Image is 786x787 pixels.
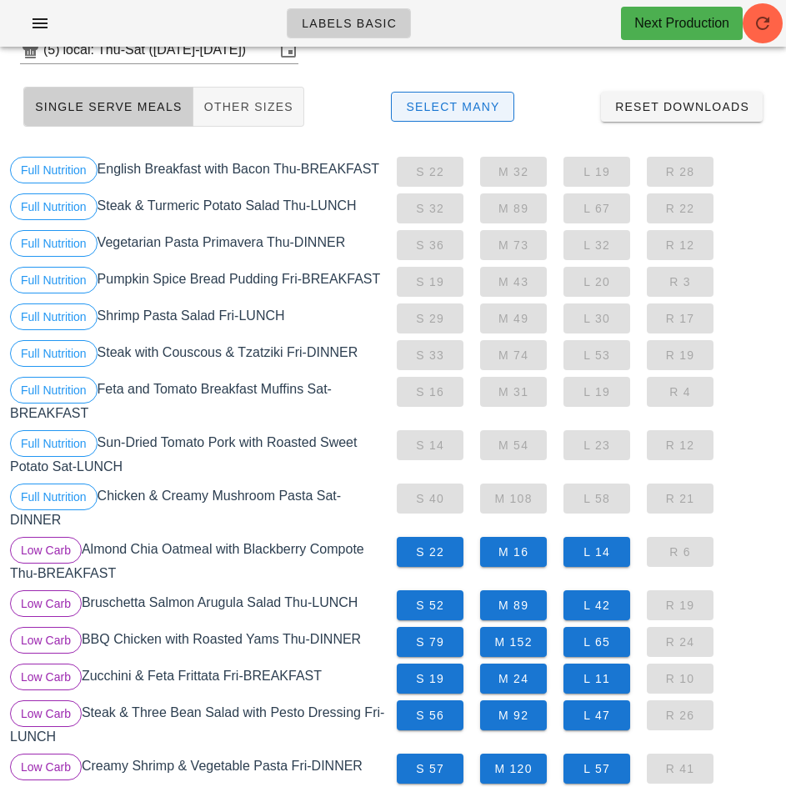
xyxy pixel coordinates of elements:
span: L 57 [577,762,617,775]
span: M 92 [493,709,533,722]
button: L 42 [563,590,630,620]
div: Chicken & Creamy Mushroom Pasta Sat-DINNER [7,480,393,534]
div: BBQ Chicken with Roasted Yams Thu-DINNER [7,624,393,660]
button: S 52 [397,590,463,620]
div: Sun-Dried Tomato Pork with Roasted Sweet Potato Sat-LUNCH [7,427,393,480]
span: M 89 [493,599,533,612]
button: L 65 [563,627,630,657]
div: Steak & Turmeric Potato Salad Thu-LUNCH [7,190,393,227]
div: Feta and Tomato Breakfast Muffins Sat-BREAKFAST [7,373,393,427]
button: L 11 [563,664,630,694]
div: Bruschetta Salmon Arugula Salad Thu-LUNCH [7,587,393,624]
span: M 24 [493,672,533,685]
div: Vegetarian Pasta Primavera Thu-DINNER [7,227,393,263]
span: Other Sizes [203,100,293,113]
div: Next Production [634,13,729,33]
div: Creamy Shrimp & Vegetable Pasta Fri-DINNER [7,750,393,787]
div: (5) [43,42,63,58]
span: Full Nutrition [21,431,87,456]
span: Reset Downloads [614,100,749,113]
span: S 22 [410,545,450,559]
button: Other Sizes [193,87,304,127]
button: S 57 [397,754,463,784]
button: M 24 [480,664,547,694]
span: Single Serve Meals [34,100,183,113]
div: Shrimp Pasta Salad Fri-LUNCH [7,300,393,337]
span: S 19 [410,672,450,685]
span: Low Carb [21,591,71,616]
span: Full Nutrition [21,158,87,183]
span: Low Carb [21,538,71,563]
span: S 57 [410,762,450,775]
button: S 19 [397,664,463,694]
span: S 56 [410,709,450,722]
div: Pumpkin Spice Bread Pudding Fri-BREAKFAST [7,263,393,300]
span: Low Carb [21,664,71,689]
span: Full Nutrition [21,194,87,219]
span: L 14 [577,545,617,559]
button: M 16 [480,537,547,567]
div: English Breakfast with Bacon Thu-BREAKFAST [7,153,393,190]
button: Single Serve Meals [23,87,193,127]
button: Select Many [391,92,514,122]
button: S 22 [397,537,463,567]
span: Full Nutrition [21,231,87,256]
span: Low Carb [21,754,71,779]
button: M 120 [480,754,547,784]
span: Low Carb [21,701,71,726]
div: Zucchini & Feta Frittata Fri-BREAKFAST [7,660,393,697]
span: L 11 [577,672,617,685]
span: S 52 [410,599,450,612]
span: Full Nutrition [21,268,87,293]
span: L 65 [577,635,617,649]
button: L 57 [563,754,630,784]
button: S 56 [397,700,463,730]
button: M 92 [480,700,547,730]
div: Steak & Three Bean Salad with Pesto Dressing Fri-LUNCH [7,697,393,750]
span: Full Nutrition [21,378,87,403]
button: M 152 [480,627,547,657]
span: M 16 [493,545,533,559]
span: Select Many [405,100,500,113]
span: L 42 [577,599,617,612]
span: Labels Basic [301,17,397,30]
button: L 14 [563,537,630,567]
span: Low Carb [21,628,71,653]
span: S 79 [410,635,450,649]
button: S 79 [397,627,463,657]
span: L 47 [577,709,617,722]
span: Full Nutrition [21,341,87,366]
span: M 152 [493,635,533,649]
button: L 47 [563,700,630,730]
span: Full Nutrition [21,484,87,509]
div: Steak with Couscous & Tzatziki Fri-DINNER [7,337,393,373]
button: Reset Downloads [601,92,763,122]
a: Labels Basic [287,8,411,38]
span: M 120 [493,762,533,775]
div: Almond Chia Oatmeal with Blackberry Compote Thu-BREAKFAST [7,534,393,587]
span: Full Nutrition [21,304,87,329]
button: M 89 [480,590,547,620]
